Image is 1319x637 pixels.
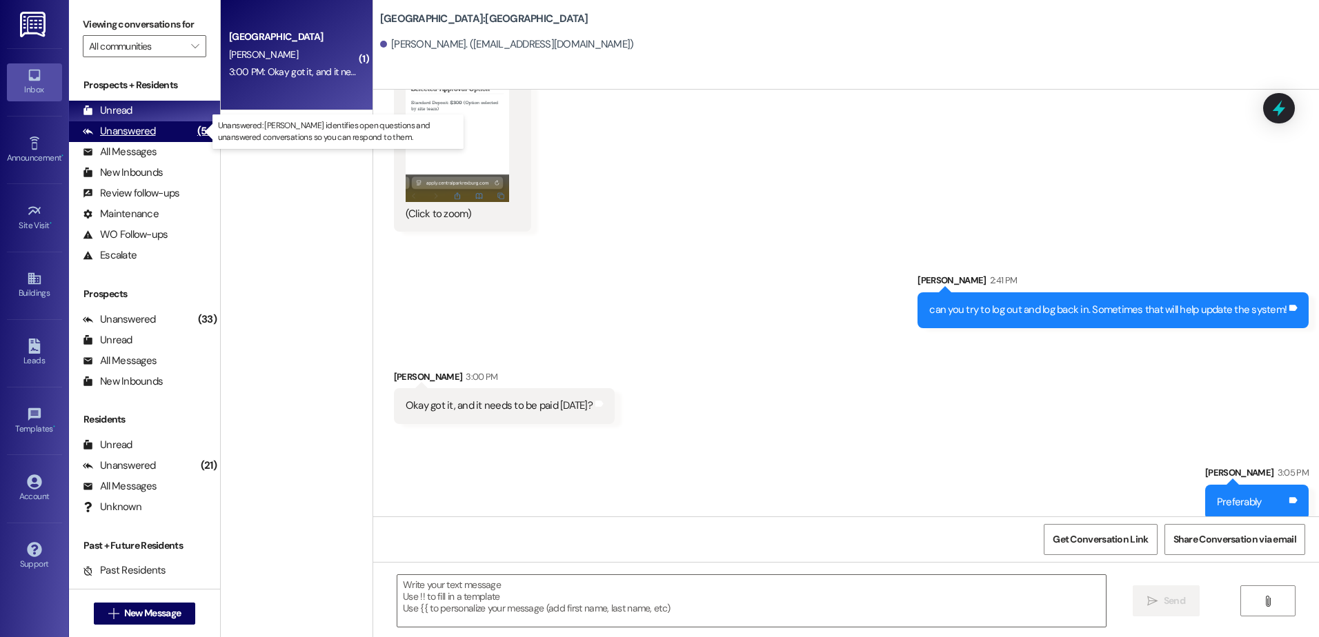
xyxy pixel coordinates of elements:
[50,219,52,228] span: •
[83,374,163,389] div: New Inbounds
[229,65,442,78] div: 3:00 PM: Okay got it, and it needs to be paid [DATE]?
[929,303,1287,317] div: can you try to log out and log back in. Sometimes that will help update the system!
[406,19,509,203] button: Zoom image
[83,458,156,473] div: Unanswered
[61,151,63,161] span: •
[229,30,357,44] div: [GEOGRAPHIC_DATA]
[986,273,1017,287] div: 2:41 PM
[1133,585,1200,616] button: Send
[83,312,156,327] div: Unanswered
[83,165,163,180] div: New Inbounds
[83,186,179,201] div: Review follow-ups
[195,309,220,330] div: (33)
[7,334,62,372] a: Leads
[1164,594,1185,608] span: Send
[1262,596,1273,607] i: 
[7,403,62,440] a: Templates •
[380,37,634,52] div: [PERSON_NAME]. ([EMAIL_ADDRESS][DOMAIN_NAME])
[1147,596,1158,607] i: 
[83,124,156,139] div: Unanswered
[218,120,458,143] p: Unanswered: [PERSON_NAME] identifies open questions and unanswered conversations so you can respo...
[69,287,220,301] div: Prospects
[108,608,119,619] i: 
[83,228,168,242] div: WO Follow-ups
[7,63,62,101] a: Inbox
[83,145,157,159] div: All Messages
[406,398,593,413] div: Okay got it, and it needs to be paid [DATE]?
[191,41,199,52] i: 
[1164,524,1305,555] button: Share Conversation via email
[1217,495,1262,509] div: Preferably
[124,606,181,620] span: New Message
[197,455,220,476] div: (21)
[1053,532,1148,547] span: Get Conversation Link
[462,370,497,384] div: 3:00 PM
[1274,465,1309,480] div: 3:05 PM
[69,78,220,92] div: Prospects + Residents
[83,479,157,494] div: All Messages
[406,207,509,221] div: (Click to zoom)
[83,438,132,452] div: Unread
[380,12,588,26] b: [GEOGRAPHIC_DATA]: [GEOGRAPHIC_DATA]
[1173,532,1296,547] span: Share Conversation via email
[83,563,166,578] div: Past Residents
[20,12,48,37] img: ResiDesk Logo
[194,121,220,142] div: (54)
[7,199,62,236] a: Site Visit •
[229,48,298,61] span: [PERSON_NAME]
[918,273,1309,292] div: [PERSON_NAME]
[83,207,159,221] div: Maintenance
[83,500,141,514] div: Unknown
[394,370,615,389] div: [PERSON_NAME]
[83,248,137,263] div: Escalate
[1044,524,1157,555] button: Get Conversation Link
[83,354,157,368] div: All Messages
[94,603,196,625] button: New Message
[69,412,220,427] div: Residents
[89,35,184,57] input: All communities
[7,267,62,304] a: Buildings
[83,14,206,35] label: Viewing conversations for
[53,422,55,432] span: •
[83,103,132,118] div: Unread
[69,538,220,553] div: Past + Future Residents
[1205,465,1309,485] div: [PERSON_NAME]
[7,470,62,507] a: Account
[83,333,132,347] div: Unread
[7,538,62,575] a: Support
